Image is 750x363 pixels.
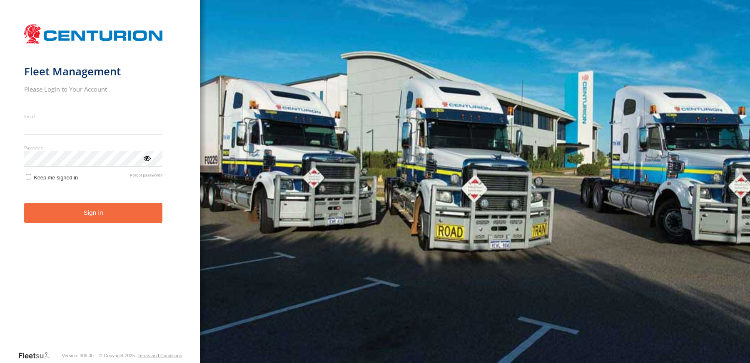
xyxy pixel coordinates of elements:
form: main [24,20,176,351]
span: Keep me signed in [34,174,78,181]
label: Password [24,144,163,151]
div: Version: 306.00 [62,353,94,358]
a: Visit our Website [18,351,56,360]
button: Sign in [24,203,163,223]
div: © Copyright 2025 - [99,353,182,358]
div: ViewPassword [142,154,151,162]
a: Terms and Conditions [138,353,182,358]
a: Forgot password? [130,173,163,181]
h1: Fleet Management [24,65,163,78]
img: Centurion Transport [24,23,163,45]
input: Keep me signed in [26,174,31,179]
label: Email [24,113,163,119]
h2: Please Login to Your Account [24,85,163,93]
